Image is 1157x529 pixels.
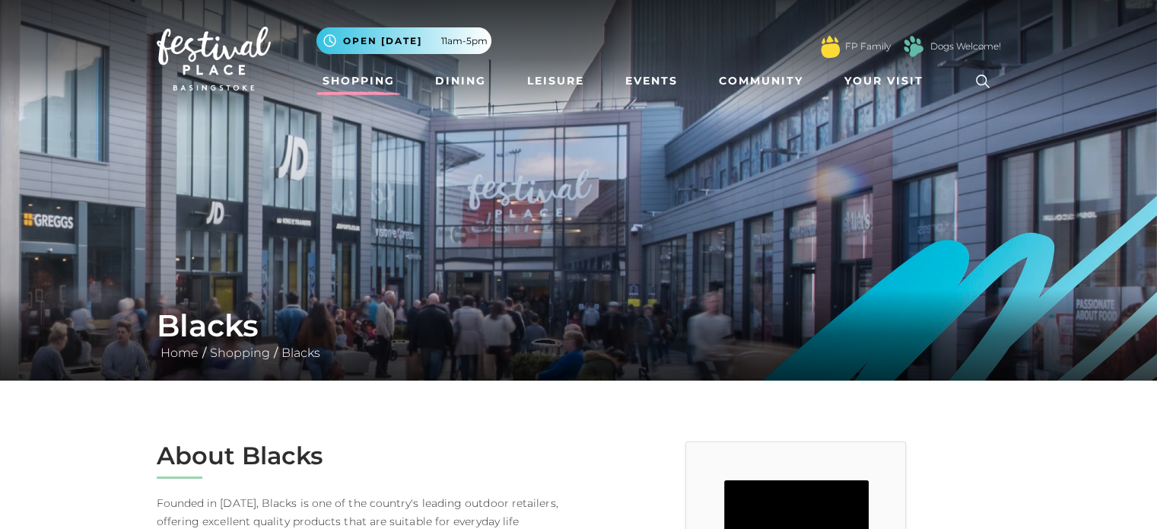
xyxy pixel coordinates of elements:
a: Shopping [206,346,274,360]
span: Open [DATE] [343,34,422,48]
a: Home [157,346,202,360]
a: FP Family [845,40,891,53]
div: / / [145,308,1012,362]
a: Blacks [278,346,324,360]
img: Festival Place Logo [157,27,271,91]
a: Dining [429,67,492,95]
button: Open [DATE] 11am-5pm [316,27,491,54]
a: Your Visit [838,67,937,95]
a: Leisure [521,67,590,95]
span: 11am-5pm [441,34,488,48]
h1: Blacks [157,308,1001,344]
h2: About Blacks [157,441,567,470]
span: Your Visit [844,73,923,89]
a: Shopping [316,67,401,95]
a: Events [619,67,684,95]
a: Community [713,67,809,95]
a: Dogs Welcome! [930,40,1001,53]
